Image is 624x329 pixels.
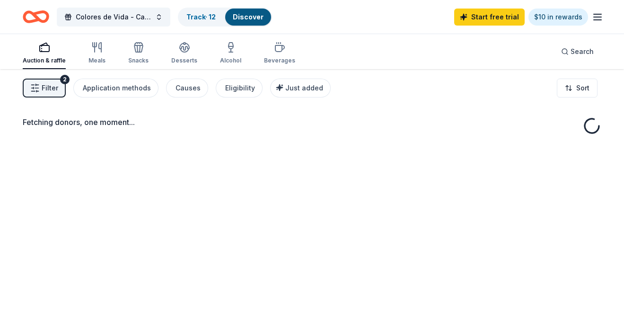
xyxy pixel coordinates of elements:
button: Track· 12Discover [178,8,272,27]
button: Snacks [128,38,149,69]
button: Meals [88,38,105,69]
button: Alcohol [220,38,241,69]
div: Eligibility [225,82,255,94]
span: Just added [285,84,323,92]
button: Colores de Vida - Casa de la Familia Gala [57,8,170,27]
button: Filter2 [23,79,66,98]
div: Alcohol [220,57,241,64]
div: Fetching donors, one moment... [23,116,601,128]
div: Beverages [264,57,295,64]
div: Desserts [171,57,197,64]
button: Auction & raffle [23,38,66,69]
div: Application methods [83,82,151,94]
button: Eligibility [216,79,263,98]
span: Sort [576,82,589,94]
a: Home [23,6,49,28]
button: Causes [166,79,208,98]
a: Start free trial [454,9,525,26]
div: Meals [88,57,105,64]
span: Search [571,46,594,57]
div: Causes [176,82,201,94]
span: Colores de Vida - Casa de la Familia Gala [76,11,151,23]
button: Beverages [264,38,295,69]
div: Snacks [128,57,149,64]
a: $10 in rewards [528,9,588,26]
button: Application methods [73,79,158,98]
a: Discover [233,13,264,21]
div: Auction & raffle [23,57,66,64]
button: Search [554,42,601,61]
span: Filter [42,82,58,94]
a: Track· 12 [186,13,216,21]
button: Just added [270,79,331,98]
button: Sort [557,79,598,98]
button: Desserts [171,38,197,69]
div: 2 [60,75,70,84]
